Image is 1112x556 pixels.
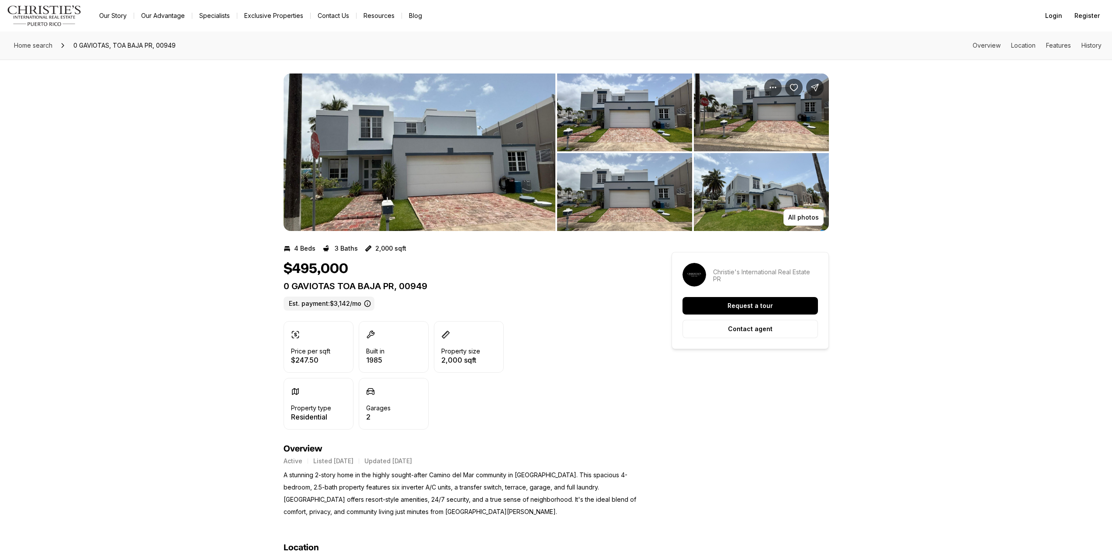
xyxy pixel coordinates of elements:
[284,297,374,311] label: Est. payment: $3,142/mo
[788,214,819,221] p: All photos
[284,458,302,465] p: Active
[322,241,358,255] button: 3 Baths
[134,10,192,22] a: Our Advantage
[284,73,555,231] li: 1 of 6
[557,73,692,151] button: View image gallery
[728,325,773,332] p: Contact agent
[366,405,391,412] p: Garages
[284,469,640,518] p: A stunning 2-story home in the highly sought-after Camino del Mar community in [GEOGRAPHIC_DATA]....
[366,348,385,355] p: Built in
[441,348,480,355] p: Property size
[291,413,331,420] p: Residential
[785,79,803,96] button: Save Property: 0 GAVIOTAS
[311,10,356,22] button: Contact Us
[284,73,555,231] button: View image gallery
[764,79,782,96] button: Property options
[366,413,391,420] p: 2
[402,10,429,22] a: Blog
[783,209,824,226] button: All photos
[1040,7,1067,24] button: Login
[973,42,1001,49] a: Skip to: Overview
[14,42,52,49] span: Home search
[10,38,56,52] a: Home search
[713,269,818,283] p: Christie's International Real Estate PR
[375,245,406,252] p: 2,000 sqft
[1045,12,1062,19] span: Login
[366,357,385,364] p: 1985
[357,10,402,22] a: Resources
[284,281,640,291] p: 0 GAVIOTAS TOA BAJA PR, 00949
[237,10,310,22] a: Exclusive Properties
[973,42,1102,49] nav: Page section menu
[284,542,319,553] h4: Location
[284,73,829,231] div: Listing Photos
[441,357,480,364] p: 2,000 sqft
[192,10,237,22] a: Specialists
[291,348,330,355] p: Price per sqft
[284,261,348,277] h1: $495,000
[294,245,315,252] p: 4 Beds
[682,297,818,315] button: Request a tour
[1011,42,1036,49] a: Skip to: Location
[727,302,773,309] p: Request a tour
[313,458,353,465] p: Listed [DATE]
[1046,42,1071,49] a: Skip to: Features
[694,73,829,151] button: View image gallery
[7,5,82,26] img: logo
[1081,42,1102,49] a: Skip to: History
[557,73,829,231] li: 2 of 6
[291,357,330,364] p: $247.50
[682,320,818,338] button: Contact agent
[1074,12,1100,19] span: Register
[694,153,829,231] button: View image gallery
[806,79,824,96] button: Share Property: 0 GAVIOTAS
[70,38,179,52] span: 0 GAVIOTAS, TOA BAJA PR, 00949
[364,458,412,465] p: Updated [DATE]
[92,10,134,22] a: Our Story
[335,245,358,252] p: 3 Baths
[1069,7,1105,24] button: Register
[557,153,692,231] button: View image gallery
[284,444,640,454] h4: Overview
[291,405,331,412] p: Property type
